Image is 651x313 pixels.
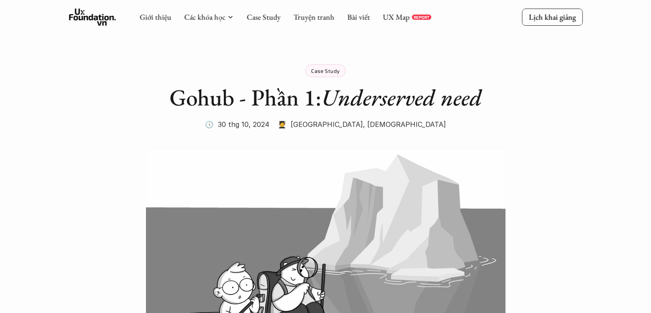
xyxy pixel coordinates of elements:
[293,12,334,22] a: Truyện tranh
[363,118,446,131] p: , [DEMOGRAPHIC_DATA]
[347,12,370,22] a: Bài viết
[184,12,225,22] a: Các khóa học
[383,12,410,22] a: UX Map
[247,12,280,22] a: Case Study
[140,12,171,22] a: Giới thiệu
[522,9,583,25] a: Lịch khai giảng
[412,15,431,20] a: REPORT
[205,118,269,131] p: 🕔 30 thg 10, 2024
[529,12,576,22] p: Lịch khai giảng
[413,15,429,20] p: REPORT
[278,118,363,131] p: 🧑‍🎓 [GEOGRAPHIC_DATA]
[321,82,482,112] em: Underserved need
[155,84,497,111] h1: Gohub - Phần 1:
[311,68,340,74] p: Case Study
